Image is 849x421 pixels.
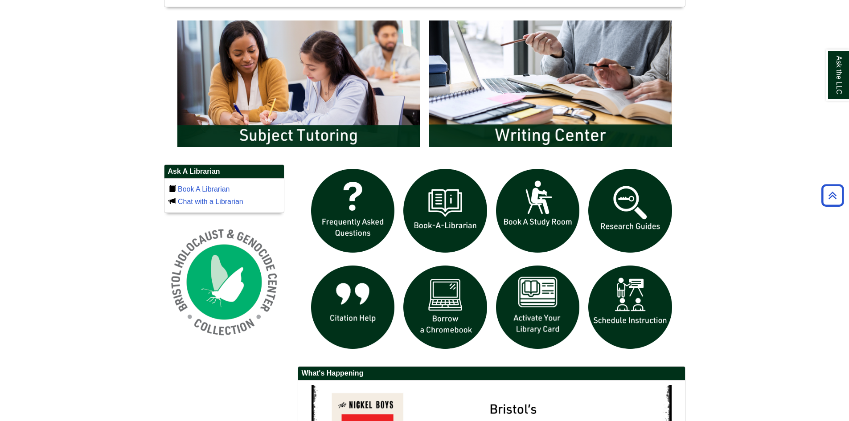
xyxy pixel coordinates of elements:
img: book a study room icon links to book a study room web page [492,164,584,257]
a: Chat with a Librarian [178,198,243,205]
img: frequently asked questions [307,164,399,257]
img: Book a Librarian icon links to book a librarian web page [399,164,492,257]
h2: What's Happening [298,367,685,380]
img: For faculty. Schedule Library Instruction icon links to form. [584,261,677,354]
a: Back to Top [818,189,847,201]
img: Research Guides icon links to research guides web page [584,164,677,257]
img: Writing Center Information [425,16,677,151]
img: Borrow a chromebook icon links to the borrow a chromebook web page [399,261,492,354]
div: slideshow [173,16,677,155]
img: citation help icon links to citation help guide page [307,261,399,354]
a: Book A Librarian [178,185,230,193]
div: slideshow [307,164,677,357]
img: Subject Tutoring Information [173,16,425,151]
h2: Ask A Librarian [164,165,284,179]
img: activate Library Card icon links to form to activate student ID into library card [492,261,584,354]
img: Holocaust and Genocide Collection [164,222,284,342]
